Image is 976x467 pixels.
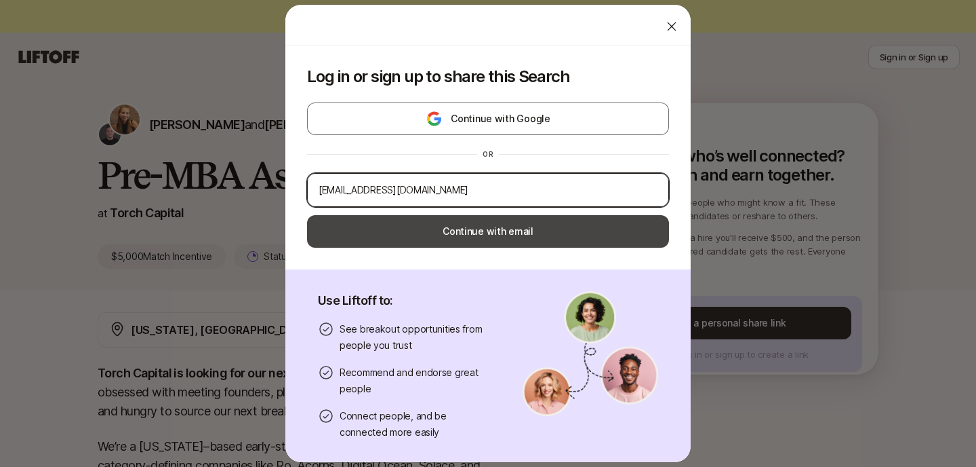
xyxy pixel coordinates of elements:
button: Continue with Google [307,102,669,135]
div: or [477,149,499,160]
p: Use Liftoff to: [318,291,490,310]
p: Log in or sign up to share this Search [307,67,669,86]
p: Recommend and endorse great people [340,365,490,397]
img: signup-banner [523,291,658,416]
button: Continue with email [307,215,669,248]
p: Connect people, and be connected more easily [340,408,490,441]
input: Your personal email address [319,182,657,198]
p: See breakout opportunities from people you trust [340,321,490,354]
img: google-logo [426,111,443,127]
